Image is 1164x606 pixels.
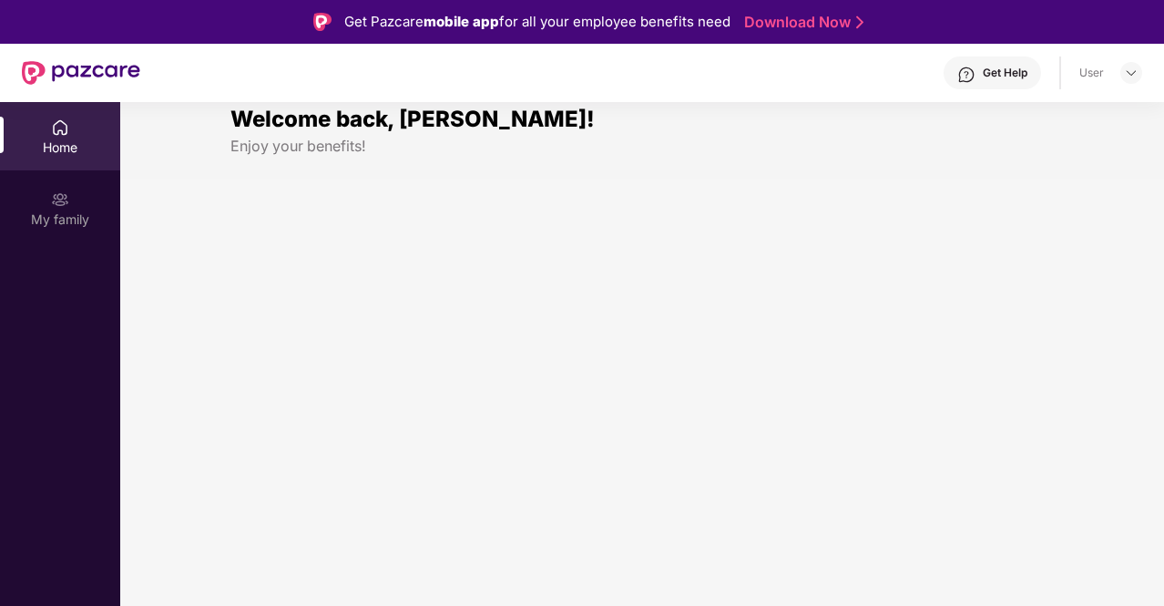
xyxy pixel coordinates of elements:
[51,190,69,209] img: svg+xml;base64,PHN2ZyB3aWR0aD0iMjAiIGhlaWdodD0iMjAiIHZpZXdCb3g9IjAgMCAyMCAyMCIgZmlsbD0ibm9uZSIgeG...
[1124,66,1138,80] img: svg+xml;base64,PHN2ZyBpZD0iRHJvcGRvd24tMzJ4MzIiIHhtbG5zPSJodHRwOi8vd3d3LnczLm9yZy8yMDAwL3N2ZyIgd2...
[744,13,858,32] a: Download Now
[983,66,1027,80] div: Get Help
[22,61,140,85] img: New Pazcare Logo
[230,106,595,132] span: Welcome back, [PERSON_NAME]!
[1079,66,1104,80] div: User
[51,118,69,137] img: svg+xml;base64,PHN2ZyBpZD0iSG9tZSIgeG1sbnM9Imh0dHA6Ly93d3cudzMub3JnLzIwMDAvc3ZnIiB3aWR0aD0iMjAiIG...
[313,13,332,31] img: Logo
[957,66,975,84] img: svg+xml;base64,PHN2ZyBpZD0iSGVscC0zMngzMiIgeG1sbnM9Imh0dHA6Ly93d3cudzMub3JnLzIwMDAvc3ZnIiB3aWR0aD...
[856,13,863,32] img: Stroke
[230,137,1054,156] div: Enjoy your benefits!
[424,13,499,30] strong: mobile app
[344,11,730,33] div: Get Pazcare for all your employee benefits need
